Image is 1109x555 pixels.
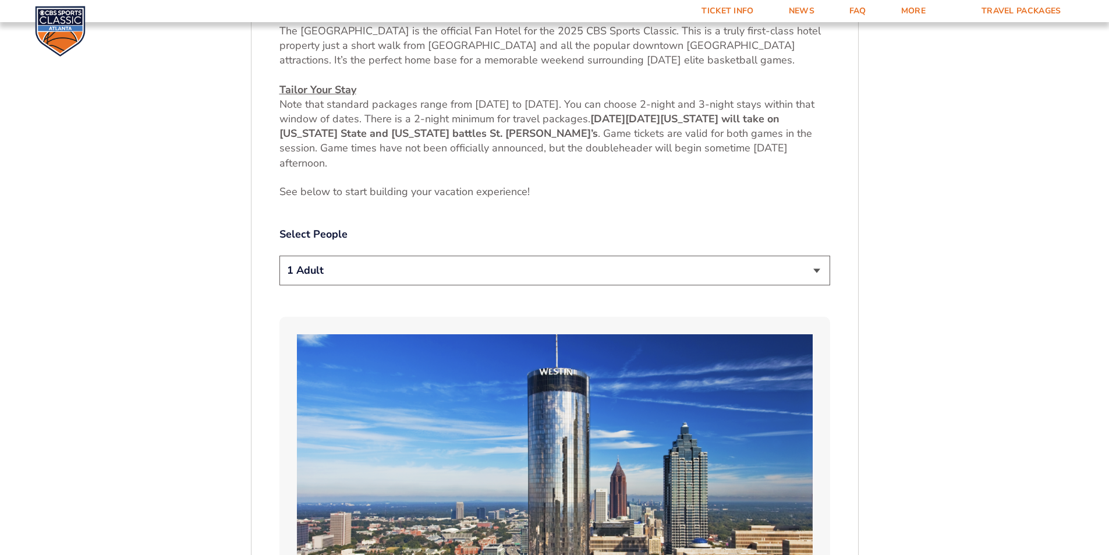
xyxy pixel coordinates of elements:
u: Hotel [279,9,307,23]
img: CBS Sports Classic [35,6,86,56]
label: Select People [279,227,830,242]
u: Tailor Your Stay [279,83,356,97]
span: xperience! [482,185,530,199]
span: The [GEOGRAPHIC_DATA] is the official Fan Hotel for the 2025 CBS Sports Classic. This is a truly ... [279,24,821,67]
span: . Game tickets are valid for both games in the session. Game times have not been officially annou... [279,126,812,169]
strong: [US_STATE] will take on [US_STATE] State and [US_STATE] battles St. [PERSON_NAME]’s [279,112,780,140]
span: Note that standard packages range from [DATE] to [DATE]. You can choose 2-night and 3-night stays... [279,97,814,126]
p: See below to start building your vacation e [279,185,830,199]
strong: [DATE][DATE] [590,112,660,126]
